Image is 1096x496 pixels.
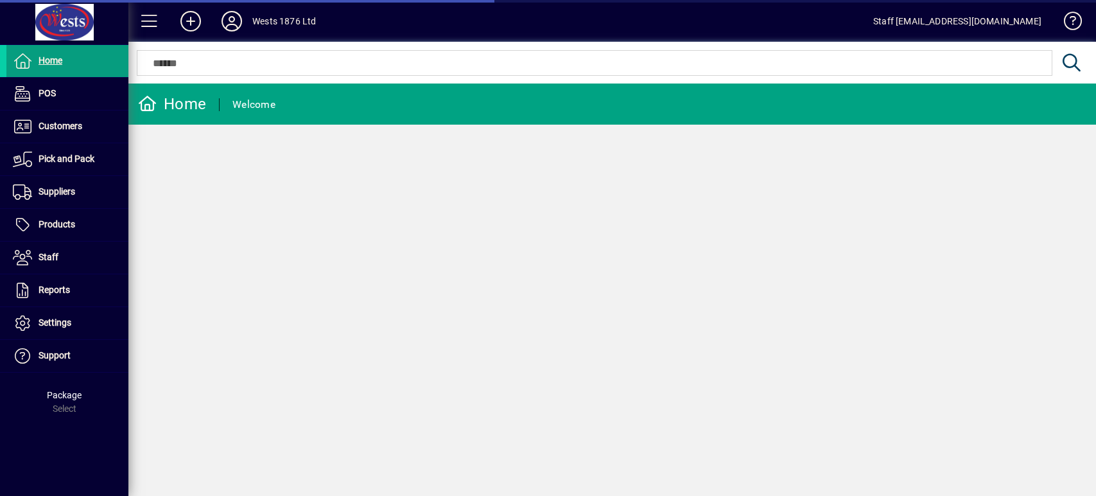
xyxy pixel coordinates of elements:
[873,11,1041,31] div: Staff [EMAIL_ADDRESS][DOMAIN_NAME]
[6,78,128,110] a: POS
[1054,3,1080,44] a: Knowledge Base
[39,252,58,262] span: Staff
[6,340,128,372] a: Support
[138,94,206,114] div: Home
[39,317,71,328] span: Settings
[39,154,94,164] span: Pick and Pack
[39,186,75,197] span: Suppliers
[39,285,70,295] span: Reports
[6,209,128,241] a: Products
[39,55,62,66] span: Home
[6,274,128,306] a: Reports
[39,88,56,98] span: POS
[232,94,275,115] div: Welcome
[39,219,75,229] span: Products
[6,176,128,208] a: Suppliers
[6,111,128,143] a: Customers
[6,307,128,339] a: Settings
[211,10,252,33] button: Profile
[170,10,211,33] button: Add
[6,143,128,175] a: Pick and Pack
[39,121,82,131] span: Customers
[252,11,316,31] div: Wests 1876 Ltd
[47,390,82,400] span: Package
[6,242,128,274] a: Staff
[39,350,71,360] span: Support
